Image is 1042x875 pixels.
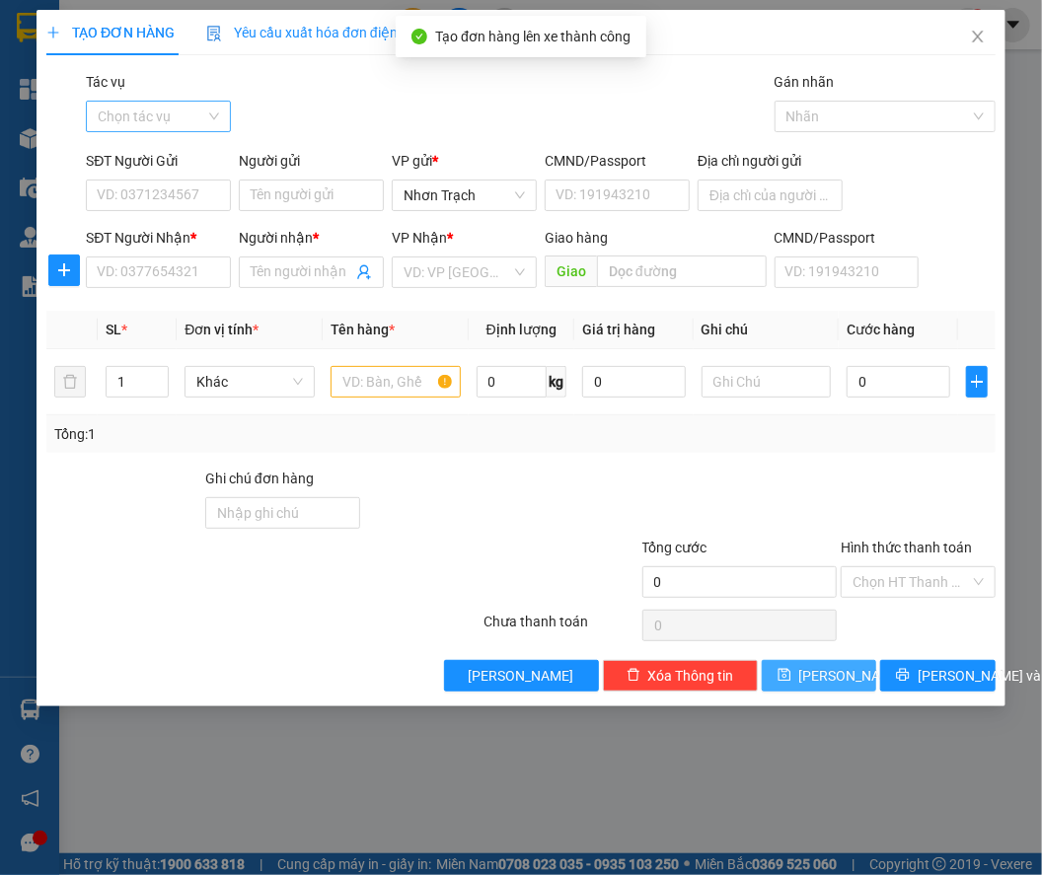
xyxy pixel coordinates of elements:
span: delete [627,668,640,684]
div: SĐT Người Gửi [86,150,231,172]
input: Dọc đường [597,255,766,287]
span: plus [46,26,60,39]
button: Close [950,10,1005,65]
span: check-circle [411,29,427,44]
span: save [778,668,791,684]
span: TẠO ĐƠN HÀNG [46,25,175,40]
th: Ghi chú [694,311,840,349]
span: Nhơn Trạch [404,181,525,210]
button: delete [54,366,86,398]
span: Cước hàng [847,322,915,337]
span: VP Nhận [392,230,447,246]
span: Tổng cước [642,540,707,555]
div: Người nhận [239,227,384,249]
div: Tổng: 1 [54,423,405,445]
span: Đơn vị tính [185,322,259,337]
input: Ghi chú đơn hàng [205,497,360,529]
span: Giao hàng [545,230,608,246]
span: user-add [356,264,372,280]
span: Xóa Thông tin [648,665,734,687]
span: plus [967,374,987,390]
span: close [970,29,986,44]
span: Định lượng [486,322,557,337]
span: Tên hàng [331,322,395,337]
div: VP gửi [392,150,537,172]
button: plus [48,255,80,286]
div: SĐT Người Nhận [86,227,231,249]
input: Ghi Chú [702,366,832,398]
div: Chưa thanh toán [482,611,640,645]
img: icon [206,26,222,41]
span: Giá trị hàng [582,322,655,337]
label: Hình thức thanh toán [841,540,972,555]
span: Tạo đơn hàng lên xe thành công [435,29,631,44]
div: Người gửi [239,150,384,172]
button: printer[PERSON_NAME] và In [880,660,996,692]
input: Địa chỉ của người gửi [698,180,843,211]
label: Ghi chú đơn hàng [205,471,314,486]
div: Địa chỉ người gửi [698,150,843,172]
div: CMND/Passport [775,227,920,249]
span: Giao [545,255,597,287]
span: SL [106,322,121,337]
div: CMND/Passport [545,150,690,172]
span: plus [49,262,79,278]
label: Tác vụ [86,74,125,90]
span: [PERSON_NAME] [799,665,905,687]
button: deleteXóa Thông tin [603,660,758,692]
span: printer [896,668,910,684]
button: plus [966,366,988,398]
span: Yêu cầu xuất hóa đơn điện tử [206,25,414,40]
input: 0 [582,366,686,398]
span: Khác [196,367,303,397]
span: [PERSON_NAME] [469,665,574,687]
button: save[PERSON_NAME] [762,660,877,692]
span: kg [547,366,566,398]
button: [PERSON_NAME] [444,660,599,692]
label: Gán nhãn [775,74,835,90]
input: VD: Bàn, Ghế [331,366,461,398]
